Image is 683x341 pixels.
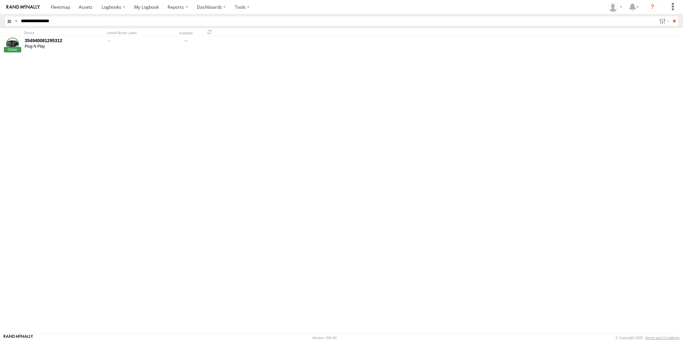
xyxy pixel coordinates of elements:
[645,336,679,340] a: Terms and Conditions
[312,336,337,340] div: Version: 306.00
[206,29,214,35] span: Refresh
[606,2,624,12] div: Zarni Lwin
[25,38,103,43] div: 354940081295312
[6,5,40,9] img: rand-logo.svg
[174,32,198,35] div: Installed
[14,16,19,26] label: Search Query
[25,44,103,49] div: Plug N Play
[4,335,33,341] a: Visit our Website
[615,336,679,340] div: © Copyright 2025 -
[24,31,104,35] div: Device
[647,2,658,12] i: ?
[107,31,171,35] div: Linked Asset Label
[657,16,670,26] label: Search Filter Options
